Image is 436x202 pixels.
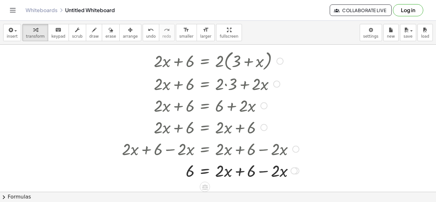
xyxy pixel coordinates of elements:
button: Toggle navigation [8,5,18,15]
button: fullscreen [216,24,242,41]
span: keypad [51,34,65,39]
span: load [421,34,429,39]
span: redo [162,34,171,39]
span: settings [363,34,379,39]
span: new [387,34,395,39]
button: keyboardkeypad [48,24,69,41]
span: Collaborate Live [335,7,386,13]
i: format_size [183,26,189,34]
div: Apply the same math to both sides of the equation [200,182,210,192]
button: settings [360,24,382,41]
span: draw [89,34,99,39]
button: transform [22,24,48,41]
span: arrange [123,34,138,39]
span: scrub [72,34,83,39]
span: smaller [179,34,193,39]
button: draw [86,24,102,41]
button: scrub [69,24,86,41]
button: Log in [393,4,423,16]
button: undoundo [143,24,159,41]
button: save [400,24,416,41]
span: undo [146,34,156,39]
i: format_size [203,26,209,34]
i: undo [148,26,154,34]
button: insert [3,24,21,41]
span: transform [26,34,45,39]
button: format_sizesmaller [176,24,197,41]
button: erase [102,24,119,41]
button: new [383,24,399,41]
span: save [403,34,412,39]
button: arrange [119,24,141,41]
a: Whiteboards [26,7,57,13]
i: redo [164,26,170,34]
span: erase [105,34,116,39]
span: insert [7,34,18,39]
button: format_sizelarger [197,24,215,41]
button: redoredo [159,24,175,41]
i: keyboard [55,26,61,34]
span: larger [200,34,211,39]
span: fullscreen [220,34,238,39]
button: load [417,24,433,41]
button: Collaborate Live [330,4,392,16]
